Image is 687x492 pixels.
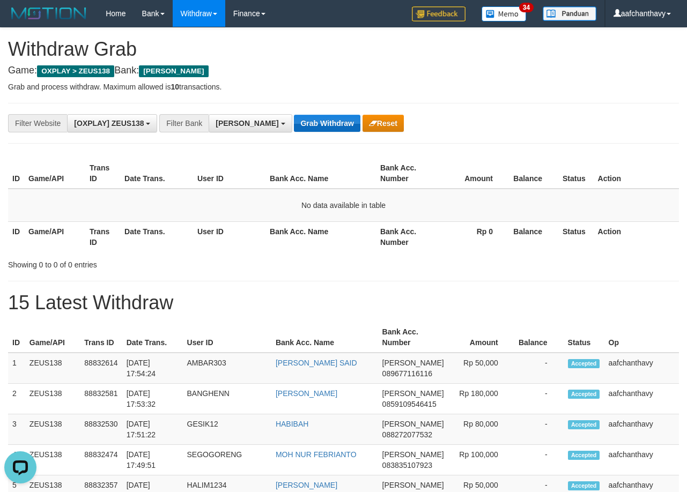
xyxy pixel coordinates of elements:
[8,292,679,314] h1: 15 Latest Withdraw
[8,255,278,270] div: Showing 0 to 0 of 0 entries
[271,322,378,353] th: Bank Acc. Name
[25,445,80,475] td: ZEUS138
[382,481,444,489] span: [PERSON_NAME]
[448,414,514,445] td: Rp 80,000
[85,221,120,252] th: Trans ID
[67,114,157,132] button: [OXPLAY] ZEUS138
[519,3,534,12] span: 34
[25,322,80,353] th: Game/API
[25,414,80,445] td: ZEUS138
[276,359,357,367] a: [PERSON_NAME] SAID
[8,414,25,445] td: 3
[120,158,193,189] th: Date Trans.
[568,359,600,368] span: Accepted
[80,322,122,353] th: Trans ID
[363,115,404,132] button: Reset
[4,4,36,36] button: Open LiveChat chat widget
[376,158,437,189] th: Bank Acc. Number
[80,384,122,414] td: 88832581
[25,384,80,414] td: ZEUS138
[8,114,67,132] div: Filter Website
[594,158,679,189] th: Action
[8,221,24,252] th: ID
[448,353,514,384] td: Rp 50,000
[558,158,594,189] th: Status
[8,189,679,222] td: No data available in table
[8,5,90,21] img: MOTION_logo.png
[122,384,183,414] td: [DATE] 17:53:32
[437,221,509,252] th: Rp 0
[265,158,376,189] th: Bank Acc. Name
[437,158,509,189] th: Amount
[378,322,448,353] th: Bank Acc. Number
[514,445,564,475] td: -
[74,119,144,128] span: [OXPLAY] ZEUS138
[8,81,679,92] p: Grab and process withdraw. Maximum allowed is transactions.
[8,353,25,384] td: 1
[509,158,558,189] th: Balance
[25,353,80,384] td: ZEUS138
[183,445,271,475] td: SEGOGORENG
[159,114,209,132] div: Filter Bank
[509,221,558,252] th: Balance
[183,322,271,353] th: User ID
[24,221,85,252] th: Game/API
[568,390,600,399] span: Accepted
[604,445,679,475] td: aafchanthavy
[382,420,444,428] span: [PERSON_NAME]
[448,384,514,414] td: Rp 180,000
[122,322,183,353] th: Date Trans.
[8,158,24,189] th: ID
[514,322,564,353] th: Balance
[564,322,604,353] th: Status
[382,359,444,367] span: [PERSON_NAME]
[514,384,564,414] td: -
[558,221,594,252] th: Status
[276,450,357,459] a: MOH NUR FEBRIANTO
[183,353,271,384] td: AMBAR303
[276,420,308,428] a: HABIBAH
[193,158,265,189] th: User ID
[209,114,292,132] button: [PERSON_NAME]
[183,384,271,414] td: BANGHENN
[122,414,183,445] td: [DATE] 17:51:22
[568,481,600,490] span: Accepted
[568,451,600,460] span: Accepted
[8,322,25,353] th: ID
[85,158,120,189] th: Trans ID
[448,322,514,353] th: Amount
[604,384,679,414] td: aafchanthavy
[80,414,122,445] td: 88832530
[171,83,179,91] strong: 10
[594,221,679,252] th: Action
[382,389,444,398] span: [PERSON_NAME]
[276,481,337,489] a: [PERSON_NAME]
[376,221,437,252] th: Bank Acc. Number
[139,65,208,77] span: [PERSON_NAME]
[604,353,679,384] td: aafchanthavy
[122,353,183,384] td: [DATE] 17:54:24
[382,400,437,408] span: Copy 0859109546415 to clipboard
[382,450,444,459] span: [PERSON_NAME]
[448,445,514,475] td: Rp 100,000
[8,384,25,414] td: 2
[24,158,85,189] th: Game/API
[382,369,432,378] span: Copy 089677116116 to clipboard
[382,430,432,439] span: Copy 088272077532 to clipboard
[216,119,278,128] span: [PERSON_NAME]
[37,65,114,77] span: OXPLAY > ZEUS138
[568,420,600,429] span: Accepted
[514,353,564,384] td: -
[604,322,679,353] th: Op
[265,221,376,252] th: Bank Acc. Name
[382,461,432,469] span: Copy 083835107923 to clipboard
[122,445,183,475] td: [DATE] 17:49:51
[294,115,360,132] button: Grab Withdraw
[193,221,265,252] th: User ID
[80,445,122,475] td: 88832474
[8,39,679,60] h1: Withdraw Grab
[276,389,337,398] a: [PERSON_NAME]
[8,65,679,76] h4: Game: Bank:
[183,414,271,445] td: GESIK12
[604,414,679,445] td: aafchanthavy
